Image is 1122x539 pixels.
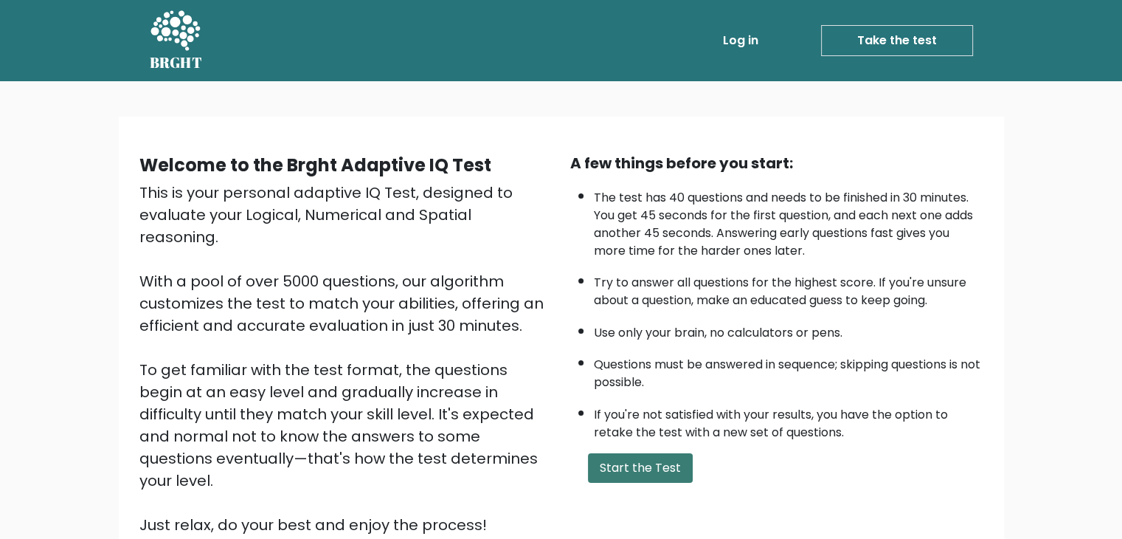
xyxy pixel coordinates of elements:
[150,6,203,75] a: BRGHT
[594,317,983,342] li: Use only your brain, no calculators or pens.
[717,26,764,55] a: Log in
[594,349,983,391] li: Questions must be answered in sequence; skipping questions is not possible.
[139,153,491,177] b: Welcome to the Brght Adaptive IQ Test
[588,453,693,483] button: Start the Test
[139,182,553,536] div: This is your personal adaptive IQ Test, designed to evaluate your Logical, Numerical and Spatial ...
[594,182,983,260] li: The test has 40 questions and needs to be finished in 30 minutes. You get 45 seconds for the firs...
[570,152,983,174] div: A few things before you start:
[150,54,203,72] h5: BRGHT
[594,399,983,442] li: If you're not satisfied with your results, you have the option to retake the test with a new set ...
[594,267,983,309] li: Try to answer all questions for the highest score. If you're unsure about a question, make an edu...
[821,25,973,56] a: Take the test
